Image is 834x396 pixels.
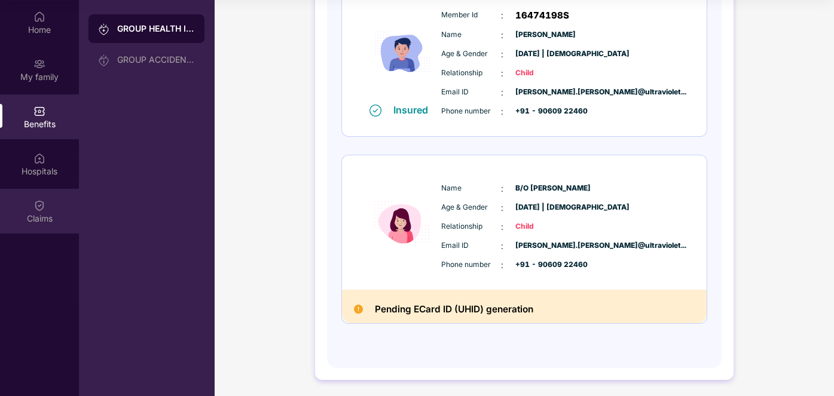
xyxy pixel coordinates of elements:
[441,106,501,117] span: Phone number
[515,259,575,271] span: +91 - 90609 22460
[33,11,45,23] img: svg+xml;base64,PHN2ZyBpZD0iSG9tZSIgeG1sbnM9Imh0dHA6Ly93d3cudzMub3JnLzIwMDAvc3ZnIiB3aWR0aD0iMjAiIG...
[441,67,501,79] span: Relationship
[501,9,503,22] span: :
[515,240,575,251] span: [PERSON_NAME].[PERSON_NAME]@ultraviolet...
[33,152,45,164] img: svg+xml;base64,PHN2ZyBpZD0iSG9zcGl0YWxzIiB4bWxucz0iaHR0cDovL3d3dy53My5vcmcvMjAwMC9zdmciIHdpZHRoPS...
[441,29,501,41] span: Name
[441,87,501,98] span: Email ID
[441,10,501,21] span: Member Id
[117,23,195,35] div: GROUP HEALTH INSURANCE
[441,48,501,60] span: Age & Gender
[501,86,503,99] span: :
[501,48,503,61] span: :
[117,55,195,65] div: GROUP ACCIDENTAL INSURANCE
[369,105,381,116] img: svg+xml;base64,PHN2ZyB4bWxucz0iaHR0cDovL3d3dy53My5vcmcvMjAwMC9zdmciIHdpZHRoPSIxNiIgaGVpZ2h0PSIxNi...
[441,183,501,194] span: Name
[501,29,503,42] span: :
[515,87,575,98] span: [PERSON_NAME].[PERSON_NAME]@ultraviolet...
[441,240,501,251] span: Email ID
[441,259,501,271] span: Phone number
[501,201,503,214] span: :
[33,58,45,70] img: svg+xml;base64,PHN2ZyB3aWR0aD0iMjAiIGhlaWdodD0iMjAiIHZpZXdCb3g9IjAgMCAyMCAyMCIgZmlsbD0ibm9uZSIgeG...
[354,305,363,314] img: Pending
[33,199,45,211] img: svg+xml;base64,PHN2ZyBpZD0iQ2xhaW0iIHhtbG5zPSJodHRwOi8vd3d3LnczLm9yZy8yMDAwL3N2ZyIgd2lkdGg9IjIwIi...
[98,23,110,35] img: svg+xml;base64,PHN2ZyB3aWR0aD0iMjAiIGhlaWdodD0iMjAiIHZpZXdCb3g9IjAgMCAyMCAyMCIgZmlsbD0ibm9uZSIgeG...
[501,105,503,118] span: :
[515,8,569,23] span: 16474198S
[501,220,503,234] span: :
[515,221,575,232] span: Child
[515,106,575,117] span: +91 - 90609 22460
[501,240,503,253] span: :
[515,48,575,60] span: [DATE] | [DEMOGRAPHIC_DATA]
[33,105,45,117] img: svg+xml;base64,PHN2ZyBpZD0iQmVuZWZpdHMiIHhtbG5zPSJodHRwOi8vd3d3LnczLm9yZy8yMDAwL3N2ZyIgd2lkdGg9Ij...
[501,259,503,272] span: :
[98,54,110,66] img: svg+xml;base64,PHN2ZyB3aWR0aD0iMjAiIGhlaWdodD0iMjAiIHZpZXdCb3g9IjAgMCAyMCAyMCIgZmlsbD0ibm9uZSIgeG...
[375,302,533,317] h2: Pending ECard ID (UHID) generation
[501,67,503,80] span: :
[515,202,575,213] span: [DATE] | [DEMOGRAPHIC_DATA]
[515,67,575,79] span: Child
[441,221,501,232] span: Relationship
[366,171,438,274] img: icon
[441,202,501,213] span: Age & Gender
[515,29,575,41] span: [PERSON_NAME]
[501,182,503,195] span: :
[393,104,435,116] div: Insured
[515,183,575,194] span: B/O [PERSON_NAME]
[366,1,438,103] img: icon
